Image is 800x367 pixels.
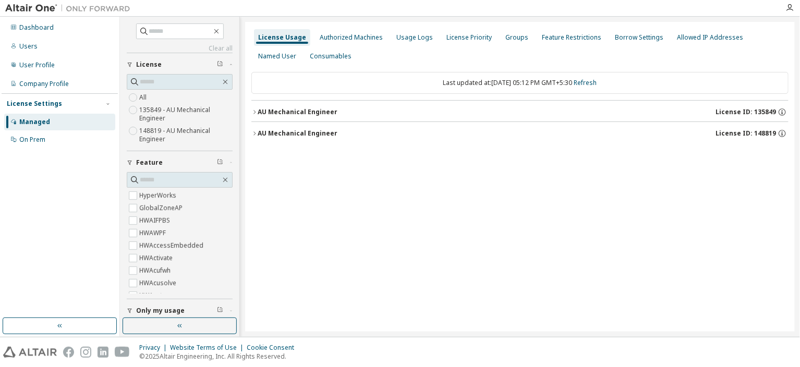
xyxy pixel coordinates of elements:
[615,33,663,42] div: Borrow Settings
[251,72,789,94] div: Last updated at: [DATE] 05:12 PM GMT+5:30
[19,80,69,88] div: Company Profile
[139,239,205,252] label: HWAccessEmbedded
[139,202,185,214] label: GlobalZoneAP
[139,91,149,104] label: All
[716,129,776,138] span: License ID: 148819
[139,189,178,202] label: HyperWorks
[139,289,177,302] label: HWAcutrace
[7,100,62,108] div: License Settings
[139,352,300,361] p: © 2025 Altair Engineering, Inc. All Rights Reserved.
[136,60,162,69] span: License
[5,3,136,14] img: Altair One
[247,344,300,352] div: Cookie Consent
[310,52,351,60] div: Consumables
[136,158,163,167] span: Feature
[127,44,233,53] a: Clear all
[716,108,776,116] span: License ID: 135849
[19,61,55,69] div: User Profile
[139,344,170,352] div: Privacy
[115,347,130,358] img: youtube.svg
[574,78,597,87] a: Refresh
[217,60,223,69] span: Clear filter
[139,227,168,239] label: HWAWPF
[505,33,528,42] div: Groups
[396,33,433,42] div: Usage Logs
[80,347,91,358] img: instagram.svg
[139,264,173,277] label: HWAcufwh
[139,125,233,145] label: 148819 - AU Mechanical Engineer
[251,122,789,145] button: AU Mechanical EngineerLicense ID: 148819
[446,33,492,42] div: License Priority
[139,214,172,227] label: HWAIFPBS
[139,104,233,125] label: 135849 - AU Mechanical Engineer
[139,252,175,264] label: HWActivate
[258,108,337,116] div: AU Mechanical Engineer
[19,118,50,126] div: Managed
[542,33,601,42] div: Feature Restrictions
[677,33,743,42] div: Allowed IP Addresses
[217,158,223,167] span: Clear filter
[127,299,233,322] button: Only my usage
[170,344,247,352] div: Website Terms of Use
[258,52,296,60] div: Named User
[217,307,223,315] span: Clear filter
[19,23,54,32] div: Dashboard
[127,151,233,174] button: Feature
[19,42,38,51] div: Users
[136,307,185,315] span: Only my usage
[258,33,306,42] div: License Usage
[98,347,108,358] img: linkedin.svg
[19,136,45,144] div: On Prem
[251,101,789,124] button: AU Mechanical EngineerLicense ID: 135849
[258,129,337,138] div: AU Mechanical Engineer
[3,347,57,358] img: altair_logo.svg
[63,347,74,358] img: facebook.svg
[139,277,178,289] label: HWAcusolve
[320,33,383,42] div: Authorized Machines
[127,53,233,76] button: License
